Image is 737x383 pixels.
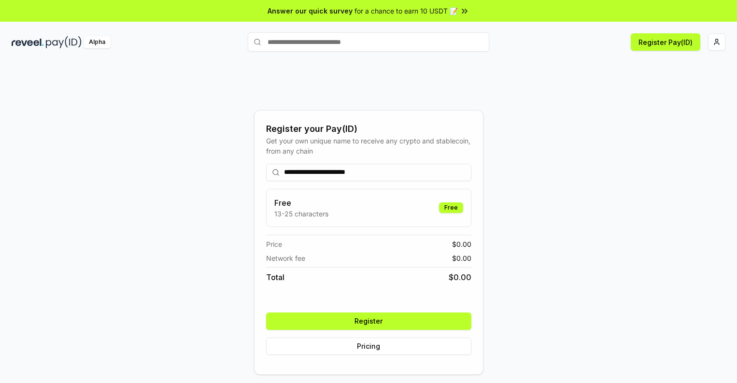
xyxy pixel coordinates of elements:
[268,6,353,16] span: Answer our quick survey
[631,33,700,51] button: Register Pay(ID)
[274,209,328,219] p: 13-25 characters
[46,36,82,48] img: pay_id
[266,312,471,330] button: Register
[266,239,282,249] span: Price
[266,136,471,156] div: Get your own unique name to receive any crypto and stablecoin, from any chain
[12,36,44,48] img: reveel_dark
[84,36,111,48] div: Alpha
[354,6,458,16] span: for a chance to earn 10 USDT 📝
[266,253,305,263] span: Network fee
[266,338,471,355] button: Pricing
[452,253,471,263] span: $ 0.00
[452,239,471,249] span: $ 0.00
[449,271,471,283] span: $ 0.00
[266,271,284,283] span: Total
[439,202,463,213] div: Free
[266,122,471,136] div: Register your Pay(ID)
[274,197,328,209] h3: Free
